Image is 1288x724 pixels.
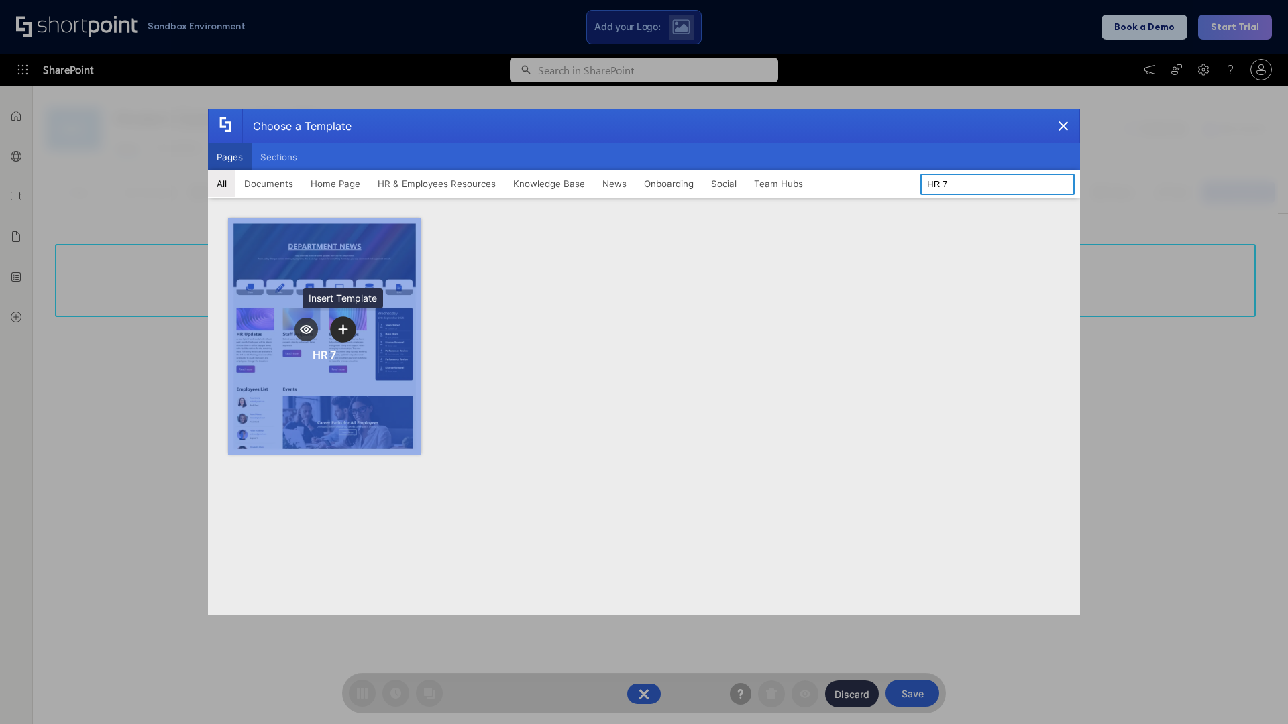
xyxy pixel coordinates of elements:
[208,143,252,170] button: Pages
[313,348,336,361] div: HR 7
[302,170,369,197] button: Home Page
[702,170,745,197] button: Social
[745,170,812,197] button: Team Hubs
[235,170,302,197] button: Documents
[1221,660,1288,724] iframe: Chat Widget
[252,143,306,170] button: Sections
[594,170,635,197] button: News
[920,174,1075,195] input: Search
[208,109,1080,615] div: template selector
[208,170,235,197] button: All
[369,170,504,197] button: HR & Employees Resources
[635,170,702,197] button: Onboarding
[504,170,594,197] button: Knowledge Base
[242,109,352,143] div: Choose a Template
